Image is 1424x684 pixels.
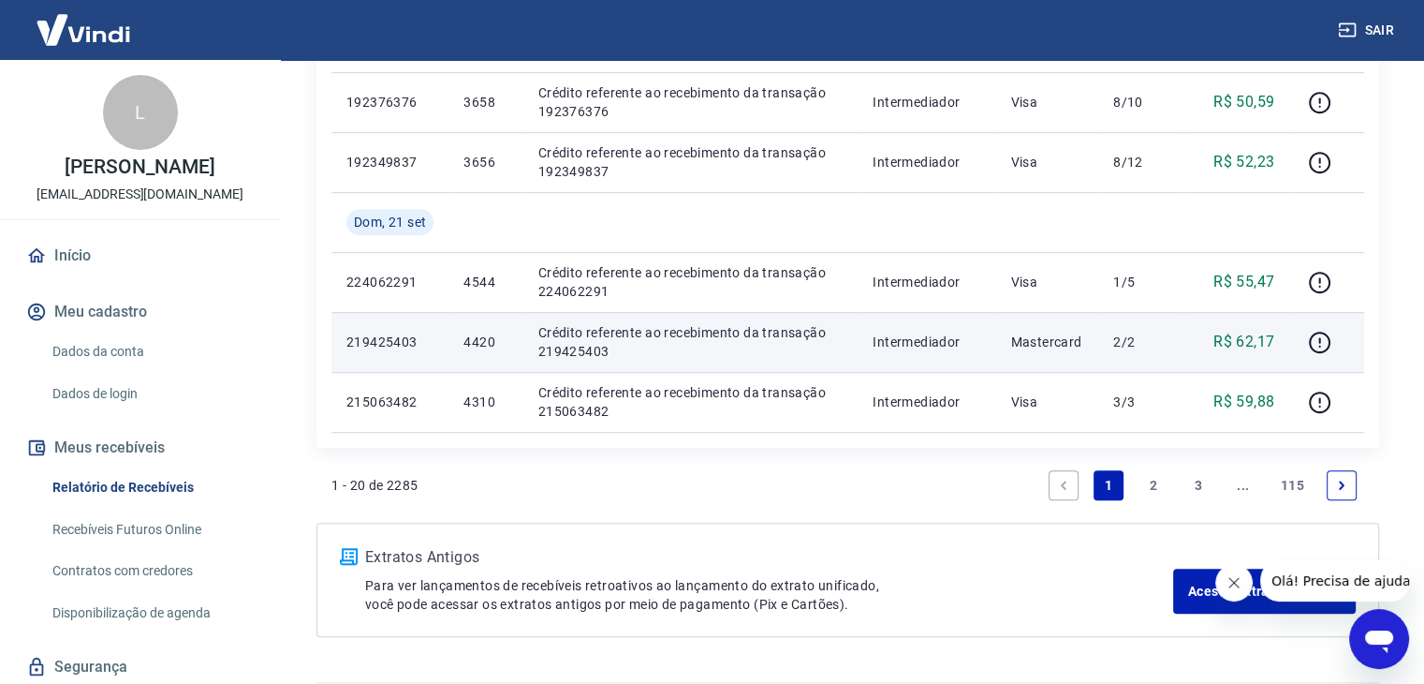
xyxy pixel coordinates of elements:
[1113,273,1168,291] p: 1/5
[346,93,433,112] p: 192376376
[45,333,257,371] a: Dados da conta
[538,263,844,301] p: Crédito referente ao recebimento da transação 224062291
[1213,91,1274,113] p: R$ 50,59
[1113,153,1168,171] p: 8/12
[45,552,257,590] a: Contratos com credores
[1349,609,1409,669] iframe: Botão para abrir a janela de mensagens
[538,83,844,121] p: Crédito referente ao recebimento da transação 192376376
[1213,391,1274,413] p: R$ 59,88
[1049,470,1079,500] a: Previous page
[538,143,844,181] p: Crédito referente ao recebimento da transação 192349837
[538,323,844,361] p: Crédito referente ao recebimento da transação 219425403
[365,546,1173,569] p: Extratos Antigos
[873,153,980,171] p: Intermediador
[1010,393,1083,411] p: Visa
[463,273,507,291] p: 4544
[873,93,980,112] p: Intermediador
[346,153,433,171] p: 192349837
[1260,560,1409,602] iframe: Mensagem da empresa
[1138,470,1168,500] a: Page 2
[1334,13,1402,48] button: Sair
[22,291,257,333] button: Meu cadastro
[873,393,980,411] p: Intermediador
[1010,273,1083,291] p: Visa
[22,235,257,276] a: Início
[11,13,157,28] span: Olá! Precisa de ajuda?
[1094,470,1123,500] a: Page 1 is your current page
[365,576,1173,614] p: Para ver lançamentos de recebíveis retroativos ao lançamento do extrato unificado, você pode aces...
[45,511,257,549] a: Recebíveis Futuros Online
[463,93,507,112] p: 3658
[340,548,358,565] img: ícone
[354,213,426,231] span: Dom, 21 set
[22,427,257,468] button: Meus recebíveis
[45,468,257,507] a: Relatório de Recebíveis
[1215,564,1253,602] iframe: Fechar mensagem
[1327,470,1357,500] a: Next page
[1010,153,1083,171] p: Visa
[1213,151,1274,173] p: R$ 52,23
[331,476,418,495] p: 1 - 20 de 2285
[45,375,257,413] a: Dados de login
[873,273,980,291] p: Intermediador
[1113,333,1168,351] p: 2/2
[1228,470,1258,500] a: Jump forward
[463,333,507,351] p: 4420
[1173,569,1356,614] a: Acesse Extratos Antigos
[45,594,257,632] a: Disponibilização de agenda
[1183,470,1213,500] a: Page 3
[463,153,507,171] p: 3656
[1041,463,1364,508] ul: Pagination
[37,185,243,204] p: [EMAIL_ADDRESS][DOMAIN_NAME]
[873,333,980,351] p: Intermediador
[1010,333,1083,351] p: Mastercard
[346,273,433,291] p: 224062291
[1213,331,1274,353] p: R$ 62,17
[1273,470,1312,500] a: Page 115
[65,157,214,177] p: [PERSON_NAME]
[1113,93,1168,112] p: 8/10
[346,333,433,351] p: 219425403
[1213,271,1274,293] p: R$ 55,47
[103,75,178,150] div: L
[22,1,144,58] img: Vindi
[346,393,433,411] p: 215063482
[1010,93,1083,112] p: Visa
[538,383,844,421] p: Crédito referente ao recebimento da transação 215063482
[1113,393,1168,411] p: 3/3
[463,393,507,411] p: 4310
